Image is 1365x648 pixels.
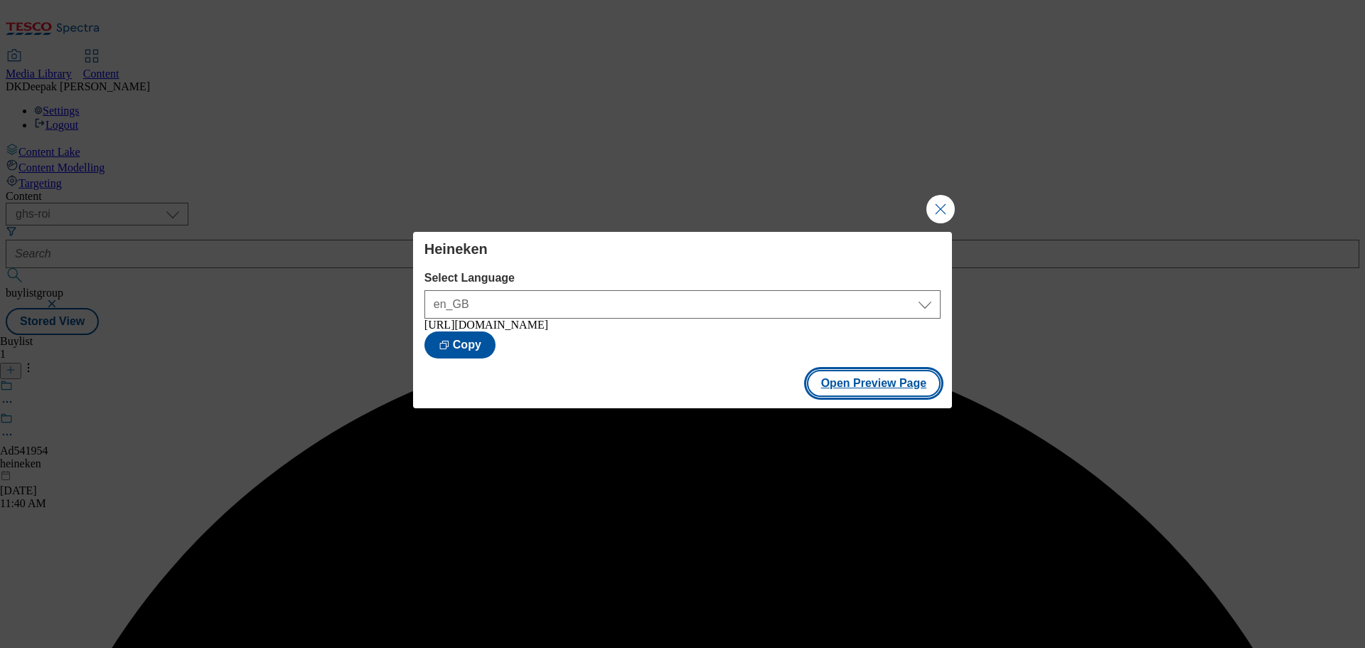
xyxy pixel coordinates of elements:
h4: Heineken [424,240,941,257]
button: Close Modal [926,195,955,223]
div: [URL][DOMAIN_NAME] [424,319,941,331]
button: Open Preview Page [807,370,941,397]
div: Modal [413,232,952,408]
button: Copy [424,331,496,358]
label: Select Language [424,272,941,285]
